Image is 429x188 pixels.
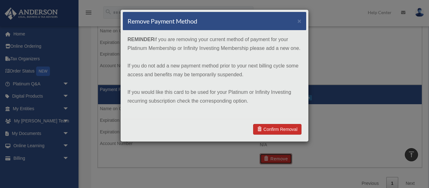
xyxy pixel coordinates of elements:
[128,62,301,79] p: If you do not add a new payment method prior to your next billing cycle some access and benefits ...
[297,18,301,24] button: ×
[128,88,301,105] p: If you would like this card to be used for your Platinum or Infinity Investing recurring subscrip...
[128,37,154,42] strong: REMINDER
[123,30,306,119] div: if you are removing your current method of payment for your Platinum Membership or Infinity Inves...
[128,17,197,25] h4: Remove Payment Method
[253,124,301,135] a: Confirm Removal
